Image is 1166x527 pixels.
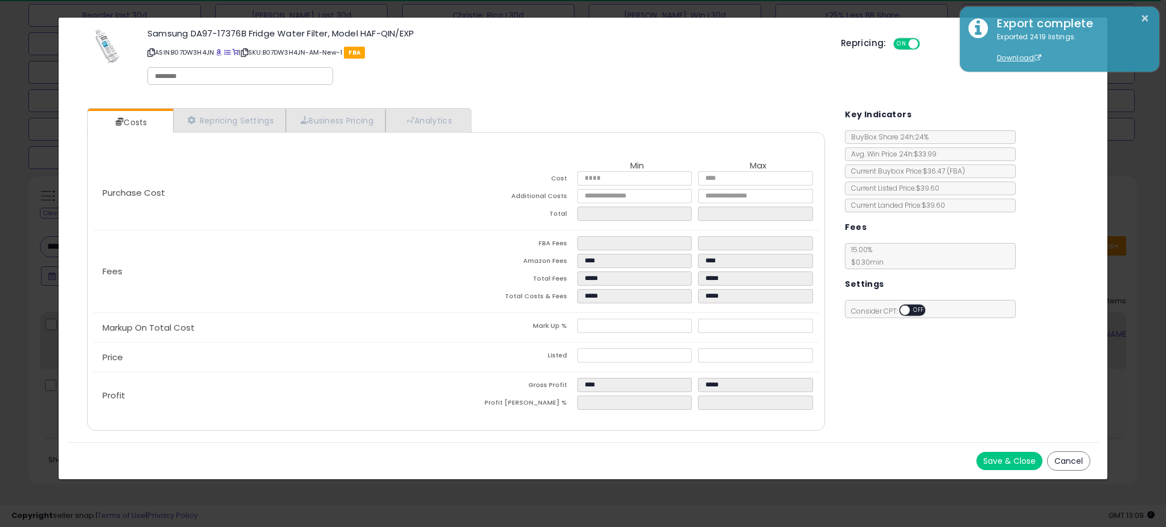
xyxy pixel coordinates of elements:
button: Save & Close [976,452,1042,470]
h5: Fees [845,220,867,234]
a: Business Pricing [286,109,385,132]
span: Current Listed Price: $39.60 [845,183,939,193]
p: Fees [93,267,456,276]
a: Analytics [385,109,470,132]
span: Current Landed Price: $39.60 [845,200,945,210]
td: Total Costs & Fees [456,289,577,307]
span: OFF [918,39,936,49]
h5: Settings [845,277,884,291]
span: OFF [910,306,929,315]
td: Profit [PERSON_NAME] % [456,396,577,413]
a: Costs [88,111,172,134]
td: FBA Fees [456,236,577,254]
p: ASIN: B07DW3H4JN | SKU: B07DW3H4JN-AM-New-1 [147,43,824,61]
h5: Repricing: [841,39,886,48]
span: $36.47 [923,166,965,176]
button: Cancel [1047,451,1090,471]
th: Min [577,161,698,171]
img: 41CpEtvWyQL._SL60_.jpg [91,29,125,63]
th: Max [698,161,819,171]
td: Gross Profit [456,378,577,396]
a: Download [997,53,1041,63]
td: Mark Up % [456,319,577,336]
td: Additional Costs [456,189,577,207]
span: Consider CPT: [845,306,941,316]
span: FBA [344,47,365,59]
span: Current Buybox Price: [845,166,965,176]
td: Cost [456,171,577,189]
span: BuyBox Share 24h: 24% [845,132,929,142]
td: Amazon Fees [456,254,577,271]
td: Total [456,207,577,224]
a: Repricing Settings [173,109,286,132]
a: All offer listings [224,48,231,57]
h3: Samsung DA97-17376B Fridge Water Filter, Model HAF-QIN/EXP [147,29,824,38]
span: ON [894,39,909,49]
span: ( FBA ) [947,166,965,176]
div: Export complete [988,15,1151,32]
div: Exported 2419 listings. [988,32,1151,64]
a: BuyBox page [216,48,222,57]
p: Price [93,353,456,362]
p: Profit [93,391,456,400]
span: Avg. Win Price 24h: $33.99 [845,149,937,159]
p: Purchase Cost [93,188,456,197]
span: $0.30 min [845,257,884,267]
p: Markup On Total Cost [93,323,456,332]
td: Total Fees [456,271,577,289]
h5: Key Indicators [845,108,912,122]
span: 15.00 % [845,245,884,267]
a: Your listing only [232,48,239,57]
button: × [1140,11,1149,26]
td: Listed [456,348,577,366]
